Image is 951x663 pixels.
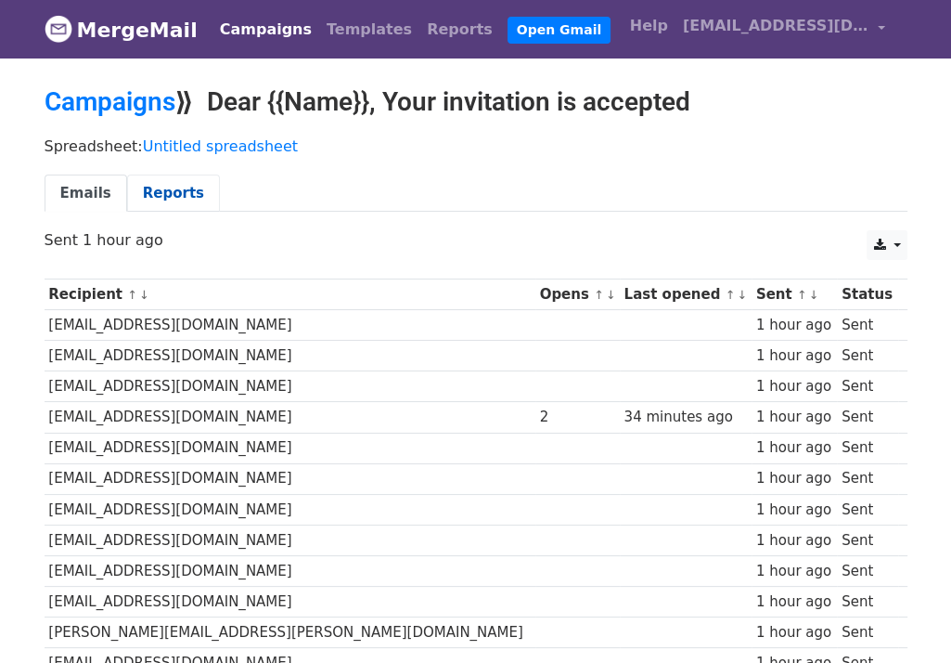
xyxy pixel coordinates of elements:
td: [EMAIL_ADDRESS][DOMAIN_NAME] [45,463,535,494]
p: Spreadsheet: [45,136,907,156]
td: [EMAIL_ADDRESS][DOMAIN_NAME] [45,341,535,371]
h2: ⟫ Dear {{Name}}, Your invitation is accepted [45,86,907,118]
a: ↓ [139,288,149,302]
td: Sent [837,402,897,433]
td: Sent [837,587,897,617]
img: MergeMail logo [45,15,72,43]
td: [EMAIL_ADDRESS][DOMAIN_NAME] [45,494,535,525]
th: Sent [752,279,837,310]
a: ↑ [127,288,137,302]
th: Last opened [620,279,752,310]
td: [EMAIL_ADDRESS][DOMAIN_NAME] [45,402,535,433]
iframe: Chat Widget [858,574,951,663]
a: ↓ [737,288,747,302]
td: [EMAIL_ADDRESS][DOMAIN_NAME] [45,525,535,555]
div: 1 hour ago [756,376,833,397]
span: [EMAIL_ADDRESS][DOMAIN_NAME] [683,15,868,37]
a: Reports [419,11,500,48]
div: 1 hour ago [756,530,833,552]
td: [PERSON_NAME][EMAIL_ADDRESS][PERSON_NAME][DOMAIN_NAME] [45,617,535,648]
a: ↑ [726,288,736,302]
a: ↑ [797,288,807,302]
td: Sent [837,494,897,525]
td: Sent [837,310,897,341]
a: [EMAIL_ADDRESS][DOMAIN_NAME] [675,7,893,51]
td: Sent [837,525,897,555]
a: Reports [127,175,220,213]
div: 1 hour ago [756,437,833,459]
a: ↑ [594,288,604,302]
a: ↓ [809,288,819,302]
th: Status [837,279,897,310]
div: 1 hour ago [756,407,833,428]
a: Open Gmail [508,17,610,44]
td: [EMAIL_ADDRESS][DOMAIN_NAME] [45,587,535,617]
td: Sent [837,555,897,586]
a: Campaigns [45,86,175,117]
th: Recipient [45,279,535,310]
td: Sent [837,371,897,402]
div: 1 hour ago [756,622,833,643]
div: 1 hour ago [756,591,833,613]
td: Sent [837,617,897,648]
a: Emails [45,175,127,213]
div: 2 [540,407,615,428]
td: Sent [837,463,897,494]
div: 1 hour ago [756,345,833,367]
a: MergeMail [45,10,198,49]
th: Opens [535,279,620,310]
td: [EMAIL_ADDRESS][DOMAIN_NAME] [45,555,535,586]
p: Sent 1 hour ago [45,230,907,250]
td: Sent [837,433,897,463]
a: Campaigns [212,11,319,48]
div: 1 hour ago [756,468,833,489]
a: Help [623,7,675,45]
td: [EMAIL_ADDRESS][DOMAIN_NAME] [45,433,535,463]
div: 1 hour ago [756,500,833,521]
div: 1 hour ago [756,561,833,582]
div: 34 minutes ago [623,407,747,428]
td: Sent [837,341,897,371]
a: Untitled spreadsheet [143,137,298,155]
div: 1 hour ago [756,315,833,336]
td: [EMAIL_ADDRESS][DOMAIN_NAME] [45,371,535,402]
a: ↓ [606,288,616,302]
td: [EMAIL_ADDRESS][DOMAIN_NAME] [45,310,535,341]
a: Templates [319,11,419,48]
